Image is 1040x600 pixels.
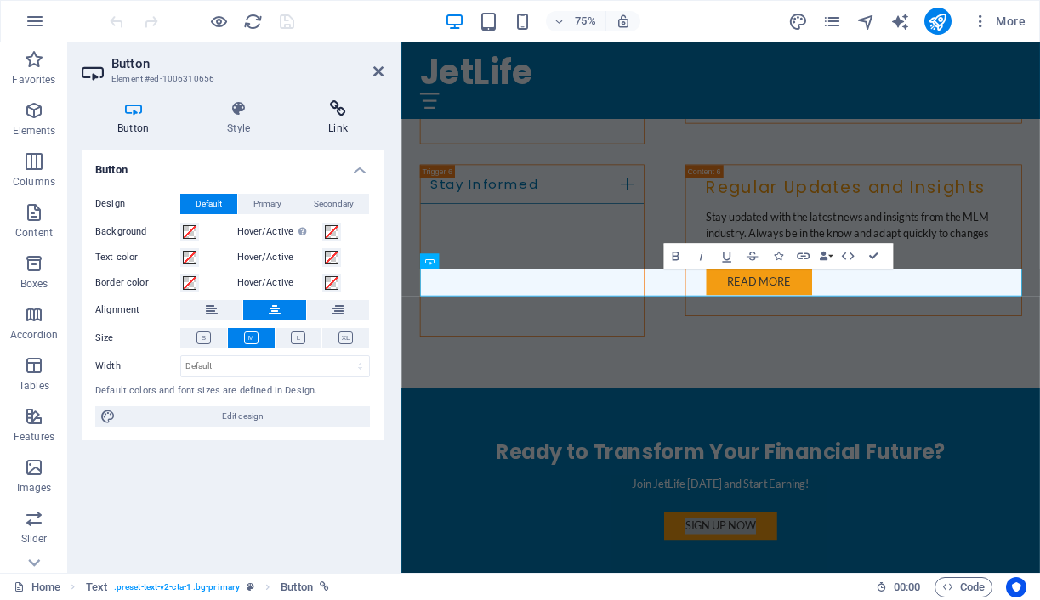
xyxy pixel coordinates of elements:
label: Hover/Active [237,222,322,242]
button: text_generator [890,11,911,31]
div: Default colors and font sizes are defined in Design. [95,384,370,399]
span: Edit design [121,406,365,427]
button: Italic (⌘I) [690,243,714,269]
label: Hover/Active [237,247,322,268]
p: Accordion [10,328,58,342]
i: On resize automatically adjust zoom level to fit chosen device. [616,14,631,29]
p: Tables [19,379,49,393]
button: Usercentrics [1006,577,1026,597]
label: Design [95,194,180,214]
label: Size [95,328,180,348]
i: Publish [928,12,947,31]
label: Border color [95,273,180,293]
p: Boxes [20,277,48,291]
button: pages [822,11,843,31]
p: Content [15,226,53,240]
i: This element is a customizable preset [247,582,254,592]
label: Width [95,361,180,371]
button: HTML [836,243,861,269]
button: Secondary [298,194,369,214]
p: Favorites [12,73,55,87]
button: Bold (⌘B) [664,243,689,269]
span: More [972,13,1026,30]
button: Default [180,194,237,214]
p: Elements [13,124,56,138]
button: publish [924,8,952,35]
p: Columns [13,175,55,189]
button: Primary [238,194,297,214]
button: Link [792,243,816,269]
i: Reload page [243,12,263,31]
i: Design (Ctrl+Alt+Y) [788,12,808,31]
span: Default [196,194,222,214]
button: Underline (⌘U) [715,243,740,269]
h4: Button [82,150,384,180]
h6: 75% [571,11,599,31]
p: Images [17,481,52,495]
h4: Link [293,100,384,136]
span: 00 00 [894,577,920,597]
button: Icons [766,243,791,269]
label: Text color [95,247,180,268]
i: This element is linked [320,582,329,592]
span: Code [942,577,985,597]
span: : [906,580,908,593]
label: Hover/Active [237,273,322,293]
button: design [788,11,809,31]
span: Click to select. Double-click to edit [281,577,313,597]
i: Pages (Ctrl+Alt+S) [822,12,842,31]
h4: Style [191,100,293,136]
button: Strikethrough [741,243,765,269]
button: Click here to leave preview mode and continue editing [208,11,229,31]
button: More [965,8,1032,35]
button: 75% [546,11,606,31]
i: AI Writer [890,12,910,31]
span: Click to select. Double-click to edit [86,577,107,597]
button: Data Bindings [817,243,835,269]
button: Confirm (⌘+⏎) [861,243,886,269]
button: Code [935,577,992,597]
p: Slider [21,532,48,546]
button: reload [242,11,263,31]
i: Navigator [856,12,876,31]
nav: breadcrumb [86,577,329,597]
button: navigator [856,11,877,31]
h6: Session time [876,577,921,597]
span: . preset-text-v2-cta-1 .bg-primary [114,577,240,597]
h4: Button [82,100,191,136]
span: Secondary [314,194,354,214]
p: Features [14,430,54,444]
h2: Button [111,56,384,71]
label: Alignment [95,300,180,320]
label: Background [95,222,180,242]
span: Primary [253,194,281,214]
h3: Element #ed-1006310656 [111,71,350,87]
button: Edit design [95,406,370,427]
a: Click to cancel selection. Double-click to open Pages [14,577,60,597]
